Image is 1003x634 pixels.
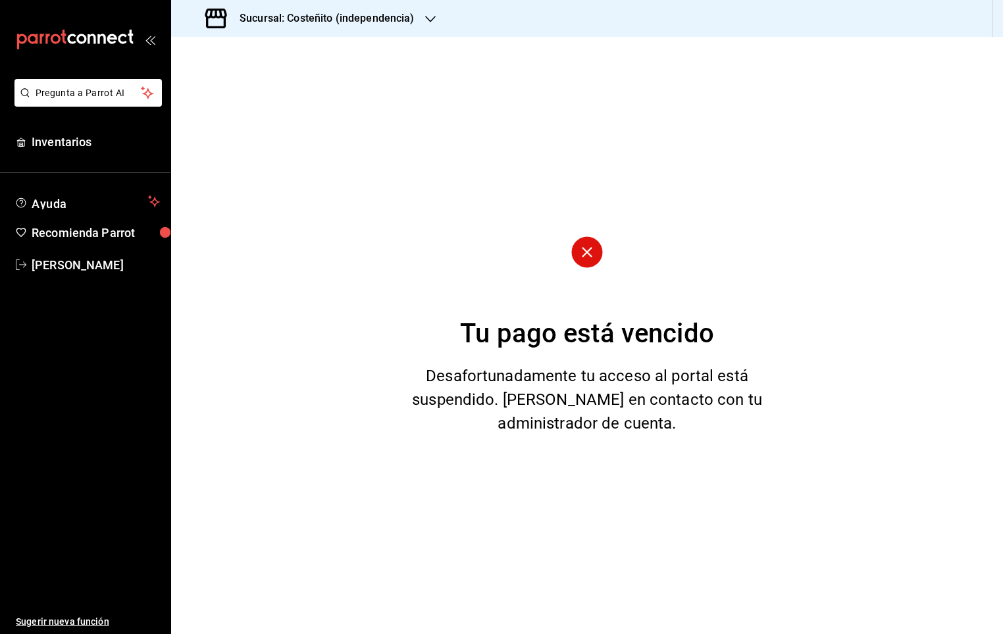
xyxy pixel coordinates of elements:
[460,314,714,354] div: Tu pago está vencido
[229,11,415,26] h3: Sucursal: Costeñito (independencia)
[32,224,160,242] span: Recomienda Parrot
[14,79,162,107] button: Pregunta a Parrot AI
[32,194,143,209] span: Ayuda
[32,133,160,151] span: Inventarios
[32,256,160,274] span: [PERSON_NAME]
[36,86,141,100] span: Pregunta a Parrot AI
[16,615,160,629] span: Sugerir nueva función
[409,364,766,435] div: Desafortunadamente tu acceso al portal está suspendido. [PERSON_NAME] en contacto con tu administ...
[145,34,155,45] button: open_drawer_menu
[9,95,162,109] a: Pregunta a Parrot AI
